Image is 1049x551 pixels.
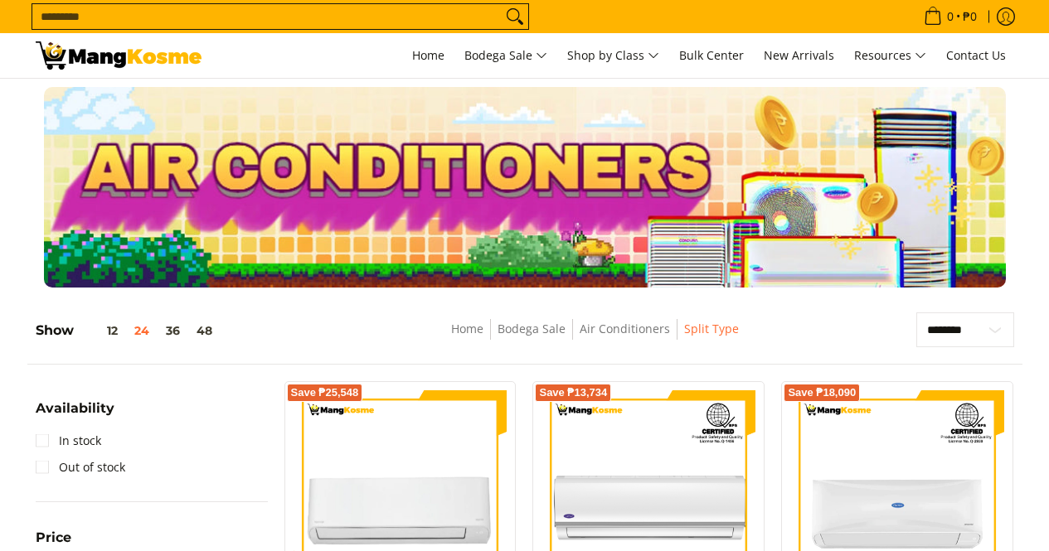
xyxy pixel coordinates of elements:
[919,7,982,26] span: •
[671,33,752,78] a: Bulk Center
[36,531,71,544] span: Price
[291,388,359,398] span: Save ₱25,548
[679,47,744,63] span: Bulk Center
[335,319,855,356] nav: Breadcrumbs
[559,33,668,78] a: Shop by Class
[764,47,834,63] span: New Arrivals
[36,41,202,70] img: Bodega Sale Aircon l Mang Kosme: Home Appliances Warehouse Sale Split Type
[960,11,979,22] span: ₱0
[684,319,739,340] span: Split Type
[946,47,1006,63] span: Contact Us
[36,402,114,428] summary: Open
[788,388,856,398] span: Save ₱18,090
[218,33,1014,78] nav: Main Menu
[755,33,843,78] a: New Arrivals
[498,321,566,336] a: Bodega Sale
[451,321,483,336] a: Home
[412,47,444,63] span: Home
[456,33,556,78] a: Bodega Sale
[36,428,101,454] a: In stock
[74,324,126,337] button: 12
[404,33,453,78] a: Home
[567,46,659,66] span: Shop by Class
[539,388,607,398] span: Save ₱13,734
[36,402,114,415] span: Availability
[502,4,528,29] button: Search
[854,46,926,66] span: Resources
[464,46,547,66] span: Bodega Sale
[36,322,221,339] h5: Show
[846,33,935,78] a: Resources
[126,324,158,337] button: 24
[945,11,956,22] span: 0
[580,321,670,336] a: Air Conditioners
[188,324,221,337] button: 48
[36,454,125,481] a: Out of stock
[938,33,1014,78] a: Contact Us
[158,324,188,337] button: 36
